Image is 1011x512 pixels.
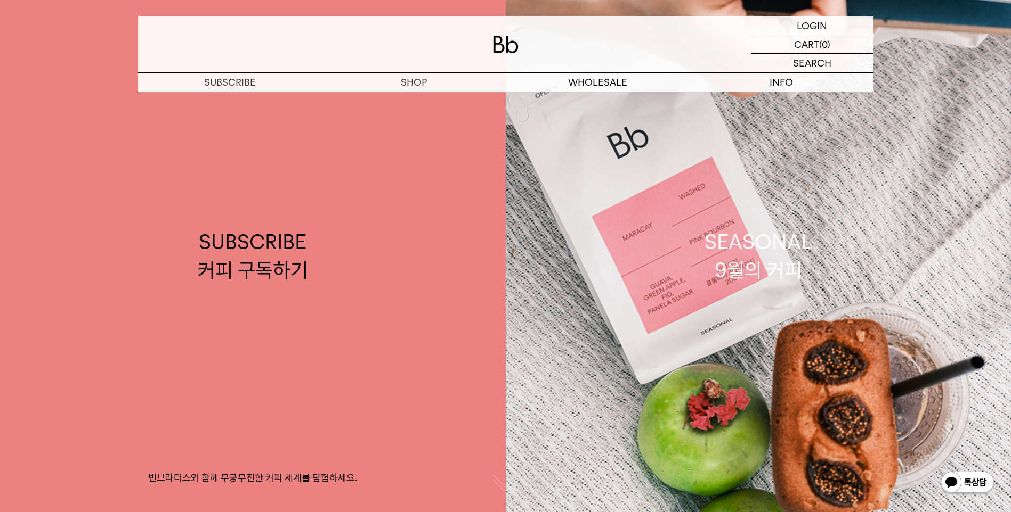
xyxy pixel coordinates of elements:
a: SHOP [322,73,506,92]
a: LOGIN [751,16,873,35]
p: INFO [690,73,873,92]
a: CART (0) [751,35,873,54]
p: SEARCH [793,54,831,72]
p: (0) [819,35,830,53]
img: 로고 [493,36,519,53]
div: SUBSCRIBE 커피 구독하기 [198,228,308,284]
p: CART [794,35,819,53]
a: SUBSCRIBE [138,73,322,92]
p: WHOLESALE [506,73,690,92]
div: SEASONAL 9월의 커피 [705,228,812,284]
img: 카카오톡 채널 1:1 채팅 버튼 [940,470,995,496]
p: LOGIN [797,16,827,35]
